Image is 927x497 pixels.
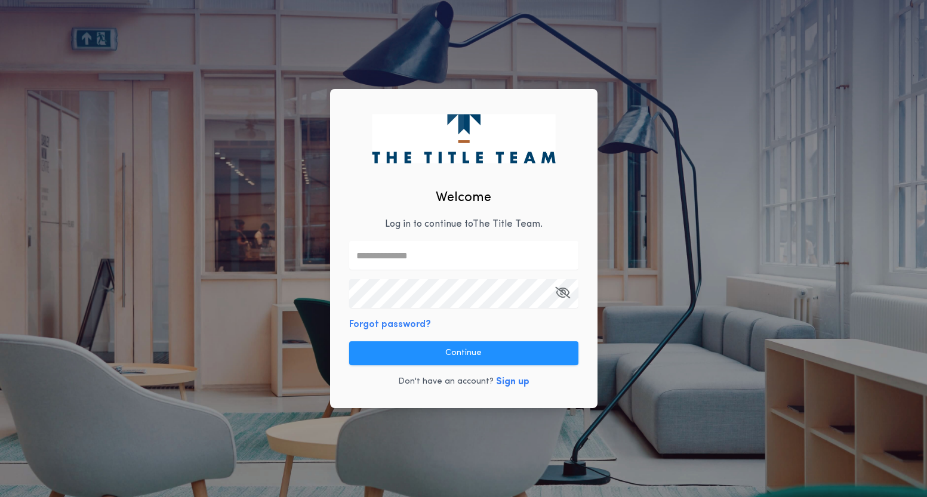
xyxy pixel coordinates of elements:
[398,376,494,388] p: Don't have an account?
[372,114,555,163] img: logo
[349,317,431,332] button: Forgot password?
[436,188,491,208] h2: Welcome
[385,217,543,231] p: Log in to continue to The Title Team .
[349,341,578,365] button: Continue
[496,375,529,389] button: Sign up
